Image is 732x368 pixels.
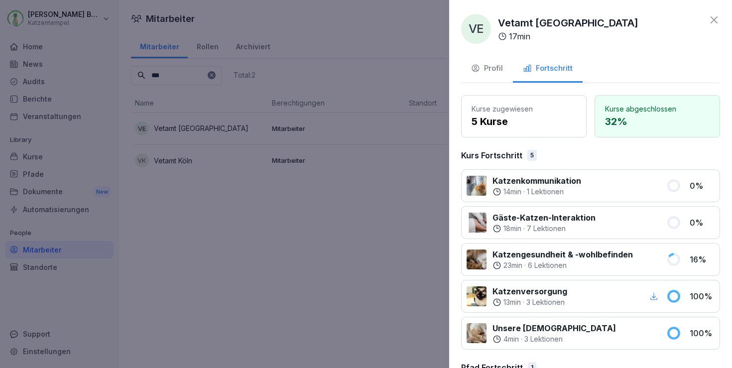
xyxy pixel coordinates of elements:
[503,260,522,270] p: 23 min
[690,217,715,229] p: 0 %
[492,212,596,224] p: Gäste-Katzen-Interaktion
[492,187,581,197] div: ·
[461,14,491,44] div: VE
[472,114,576,129] p: 5 Kurse
[605,114,710,129] p: 32 %
[503,297,521,307] p: 13 min
[528,260,567,270] p: 6 Lektionen
[527,224,566,234] p: 7 Lektionen
[498,15,638,30] p: Vetamt [GEOGRAPHIC_DATA]
[513,56,583,83] button: Fortschritt
[492,224,596,234] div: ·
[605,104,710,114] p: Kurse abgeschlossen
[492,322,616,334] p: Unsere [DEMOGRAPHIC_DATA]
[690,253,715,265] p: 16 %
[492,248,633,260] p: Katzengesundheit & -wohlbefinden
[690,290,715,302] p: 100 %
[503,224,521,234] p: 18 min
[503,334,519,344] p: 4 min
[472,104,576,114] p: Kurse zugewiesen
[492,175,581,187] p: Katzenkommunikation
[461,149,522,161] p: Kurs Fortschritt
[509,30,530,42] p: 17 min
[524,334,563,344] p: 3 Lektionen
[690,180,715,192] p: 0 %
[461,56,513,83] button: Profil
[471,63,503,74] div: Profil
[492,334,616,344] div: ·
[527,187,564,197] p: 1 Lektionen
[492,285,567,297] p: Katzenversorgung
[523,63,573,74] div: Fortschritt
[492,297,567,307] div: ·
[503,187,521,197] p: 14 min
[492,260,633,270] div: ·
[690,327,715,339] p: 100 %
[526,297,565,307] p: 3 Lektionen
[527,150,537,161] div: 5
